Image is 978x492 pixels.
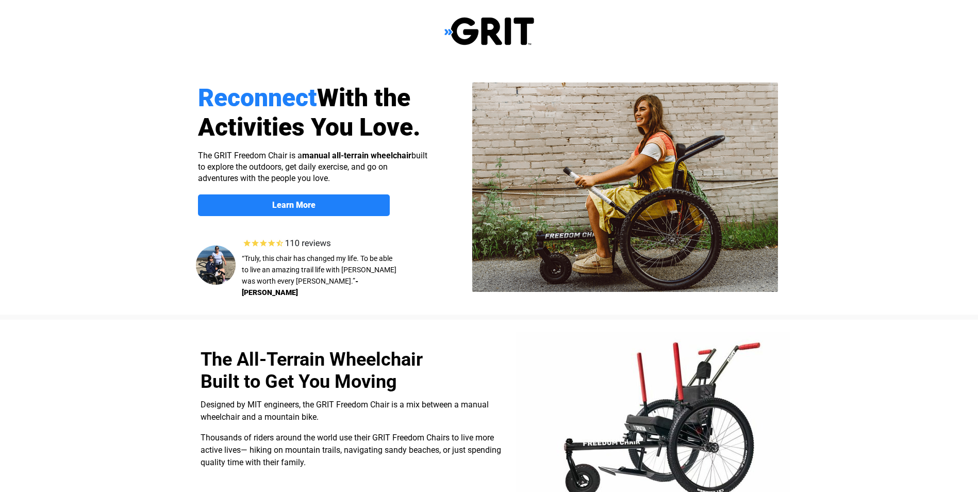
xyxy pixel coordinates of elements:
span: Designed by MIT engineers, the GRIT Freedom Chair is a mix between a manual wheelchair and a moun... [201,400,489,422]
span: With the [317,83,410,112]
strong: Learn More [272,200,316,210]
span: “Truly, this chair has changed my life. To be able to live an amazing trail life with [PERSON_NAM... [242,254,396,285]
span: Activities You Love. [198,112,421,142]
span: Reconnect [198,83,317,112]
strong: manual all-terrain wheelchair [302,151,411,160]
a: Learn More [198,194,390,216]
span: The All-Terrain Wheelchair Built to Get You Moving [201,349,423,392]
span: Thousands of riders around the world use their GRIT Freedom Chairs to live more active lives— hik... [201,433,501,467]
span: The GRIT Freedom Chair is a built to explore the outdoors, get daily exercise, and go on adventur... [198,151,427,183]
